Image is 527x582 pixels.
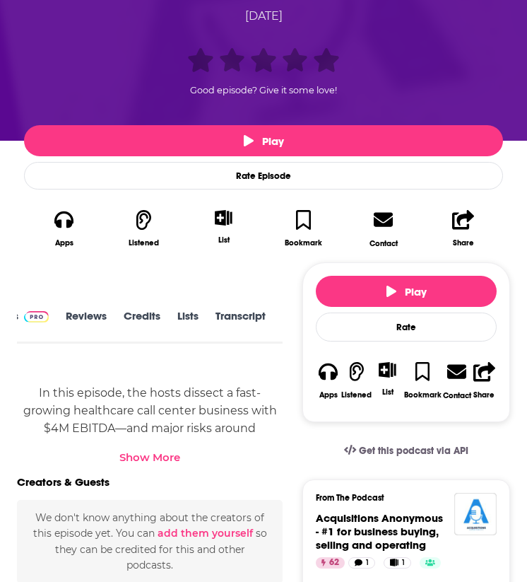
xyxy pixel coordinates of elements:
[316,511,443,552] a: Acquisitions Anonymous - #1 for business buying, selling and operating
[382,387,393,397] div: List
[24,162,503,190] div: Rate Episode
[33,511,267,571] span: We don't know anything about the creators of this episode yet . You can so they can be credited f...
[285,238,322,248] div: Bookmark
[215,310,266,342] a: Transcript
[319,390,338,400] div: Apps
[329,556,339,570] span: 62
[454,493,497,535] img: Acquisitions Anonymous - #1 for business buying, selling and operating
[316,276,497,307] button: Play
[473,390,495,400] div: Share
[158,528,253,539] button: add them yourself
[333,433,480,468] a: Get this podcast via API
[24,201,104,257] button: Apps
[403,353,442,409] button: Bookmark
[316,557,345,569] a: 62
[124,310,160,342] a: Credits
[386,285,427,298] span: Play
[453,238,474,248] div: Share
[443,390,471,400] div: Contact
[316,493,485,503] h3: From The Podcast
[316,313,497,342] div: Rate
[51,7,475,25] div: [DATE]
[343,201,423,257] a: Contact
[384,557,411,569] a: 1
[423,201,503,257] button: Share
[209,210,238,226] button: Show More Button
[372,353,403,405] div: Show More ButtonList
[66,310,107,342] a: Reviews
[341,353,372,409] button: Listened
[366,556,369,570] span: 1
[24,125,503,156] button: Play
[402,556,405,570] span: 1
[177,310,199,342] a: Lists
[17,475,109,489] h2: Creators & Guests
[190,85,337,95] span: Good episode? Give it some love!
[129,238,159,248] div: Listened
[55,238,73,248] div: Apps
[442,353,472,409] a: Contact
[184,201,263,253] div: Show More ButtonList
[404,390,442,400] div: Bookmark
[24,311,49,322] img: Podchaser Pro
[341,390,372,400] div: Listened
[348,557,375,569] a: 1
[263,201,343,257] button: Bookmark
[373,362,402,378] button: Show More Button
[218,235,230,245] div: List
[316,353,341,409] button: Apps
[369,238,398,248] div: Contact
[244,134,284,148] span: Play
[472,353,497,409] button: Share
[104,201,184,257] button: Listened
[359,445,468,457] span: Get this podcast via API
